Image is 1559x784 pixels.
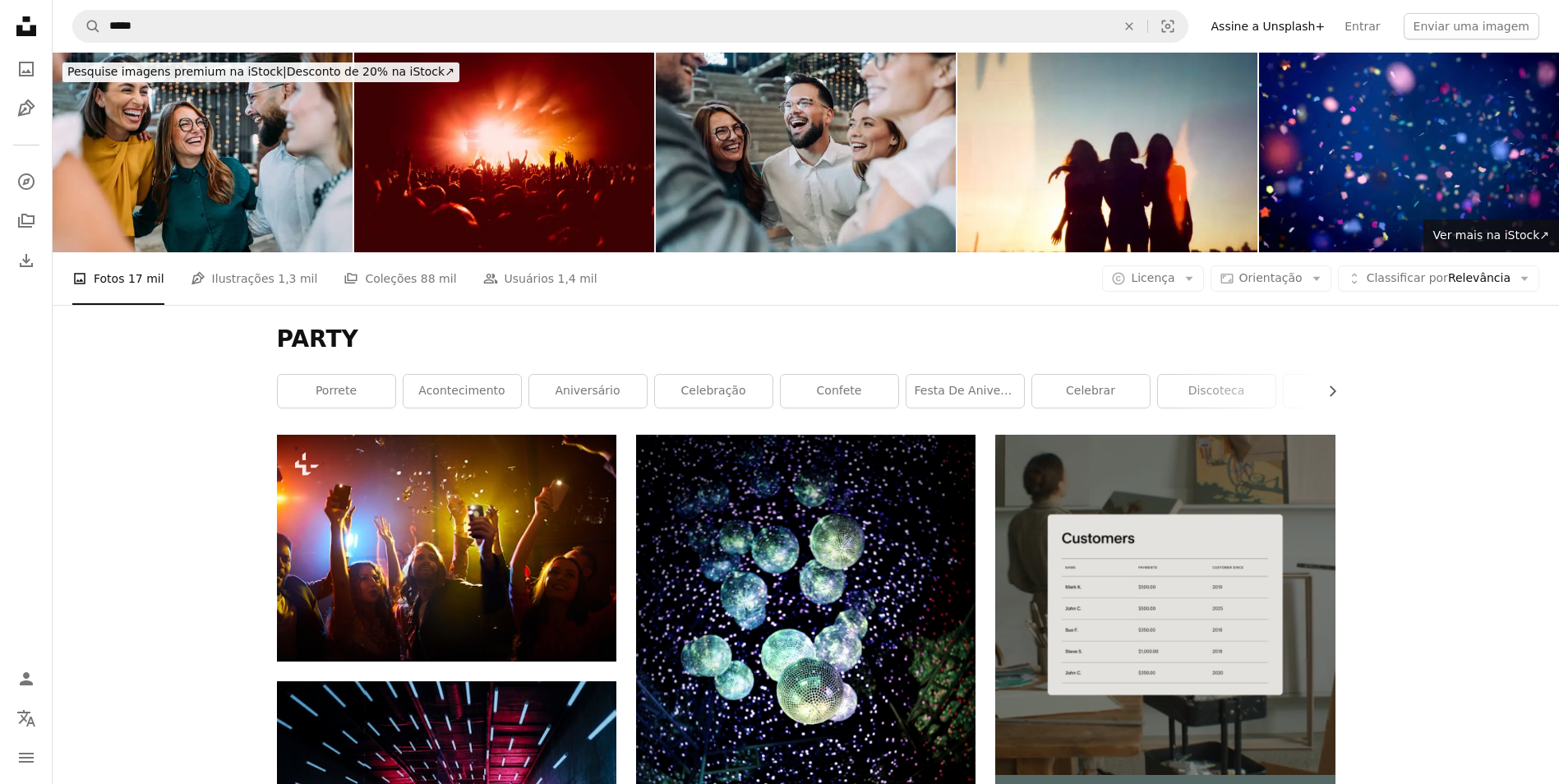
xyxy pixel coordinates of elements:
[72,10,1188,43] form: Pesquise conteúdo visual em todo o site
[67,65,454,78] span: Desconto de 20% na iStock ↗
[1259,53,1559,252] img: Fundo azul escuro com confete horizontal
[483,252,597,305] a: Usuários 1,4 mil
[10,53,43,85] a: Fotos
[277,435,616,661] img: Multidão de jovens alegres e despreocupados acenando com aparelhos com lanternas acesas enquanto ...
[1284,375,1401,408] a: concerto
[53,53,353,252] img: Excited coworkers embracing each other during a celebration in the office.
[10,662,43,695] a: Entrar / Cadastrar-se
[1239,271,1303,284] span: Orientação
[1202,13,1335,39] a: Assine a Unsplash+
[558,270,597,288] span: 1,4 mil
[1367,271,1448,284] span: Classificar por
[277,325,1335,354] h1: PARTY
[655,375,773,408] a: celebração
[656,53,956,252] img: Excited coworkers embracing each other during a celebration in the office.
[10,741,43,774] button: Menu
[10,165,43,198] a: Explorar
[278,375,395,408] a: porrete
[1317,375,1335,408] button: rolar lista para a direita
[67,65,287,78] span: Pesquise imagens premium na iStock |
[354,53,654,252] img: Uma sala de concertos lotada com palco de cena em luzes vermelhas, apresentação de show de rock, ...
[344,252,456,305] a: Coleções 88 mil
[53,53,469,92] a: Pesquise imagens premium na iStock|Desconto de 20% na iStock↗
[73,11,101,42] button: Pesquise na Unsplash
[1131,271,1174,284] span: Licença
[1032,375,1150,408] a: celebrar
[1404,13,1539,39] button: Enviar uma imagem
[781,375,898,408] a: confete
[277,540,616,555] a: Multidão de jovens alegres e despreocupados acenando com aparelhos com lanternas acesas enquanto ...
[1158,375,1275,408] a: discoteca
[1148,11,1188,42] button: Pesquisa visual
[1211,265,1331,292] button: Orientação
[1367,270,1511,287] span: Relevância
[529,375,647,408] a: aniversário
[421,270,457,288] span: 88 mil
[404,375,521,408] a: acontecimento
[1335,13,1390,39] a: Entrar
[1102,265,1203,292] button: Licença
[10,205,43,238] a: Coleções
[1338,265,1539,292] button: Classificar porRelevância
[278,270,317,288] span: 1,3 mil
[957,53,1257,252] img: silhuetas de três amigas ao pôr do sol
[10,92,43,125] a: Ilustrações
[636,681,976,696] a: bolas espelhadas de discoteca suspensas iluminadas
[1111,11,1147,42] button: Limpar
[906,375,1024,408] a: festa de aniversário
[995,435,1335,774] img: file-1747939376688-baf9a4a454ffimage
[10,244,43,277] a: Histórico de downloads
[191,252,318,305] a: Ilustrações 1,3 mil
[10,702,43,735] button: Idioma
[1423,219,1559,252] a: Ver mais na iStock↗
[1433,228,1549,242] span: Ver mais na iStock ↗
